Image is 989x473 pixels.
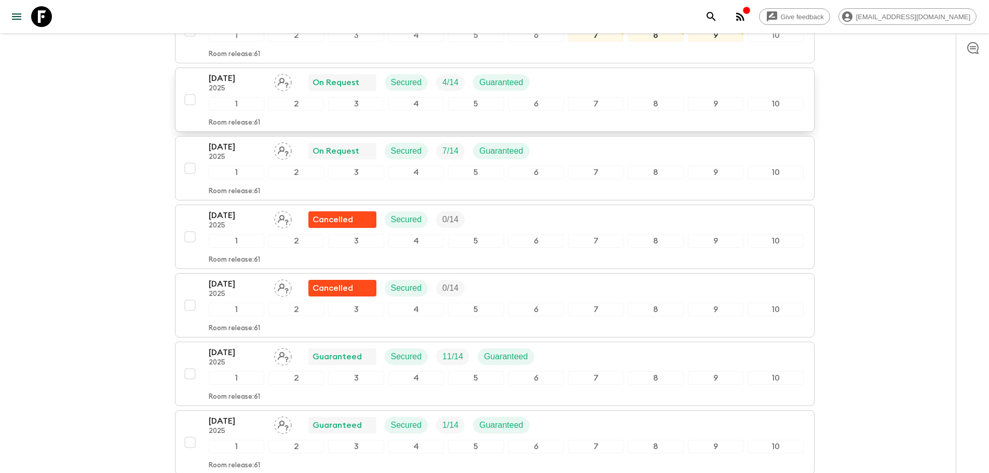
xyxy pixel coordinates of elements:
p: Room release: 61 [209,50,260,59]
div: 7 [568,440,624,453]
div: 10 [748,440,803,453]
div: 6 [508,440,564,453]
div: 7 [568,29,624,42]
div: 7 [568,303,624,316]
div: 2 [268,166,324,179]
p: Guaranteed [484,350,528,363]
div: 2 [268,29,324,42]
button: search adventures [701,6,722,27]
p: 2025 [209,359,266,367]
div: 9 [688,440,743,453]
div: 2 [268,234,324,248]
div: 2 [268,97,324,111]
div: Trip Fill [436,348,469,365]
p: 2025 [209,222,266,230]
div: 8 [628,303,683,316]
div: 9 [688,29,743,42]
a: Give feedback [759,8,830,25]
div: 7 [568,166,624,179]
div: 8 [628,29,683,42]
div: 2 [268,303,324,316]
span: [EMAIL_ADDRESS][DOMAIN_NAME] [850,13,976,21]
p: 2025 [209,85,266,93]
p: Guaranteed [479,419,523,431]
div: Trip Fill [436,143,465,159]
button: [DATE]2025Assign pack leaderFlash Pack cancellationSecuredTrip Fill12345678910Room release:61 [175,205,815,269]
p: Guaranteed [479,145,523,157]
p: [DATE] [209,209,266,222]
p: Room release: 61 [209,393,260,401]
p: Guaranteed [313,419,362,431]
div: 8 [628,371,683,385]
div: 5 [448,166,504,179]
div: 3 [328,97,384,111]
div: 3 [328,234,384,248]
div: 9 [688,166,743,179]
div: 9 [688,303,743,316]
div: 6 [508,166,564,179]
span: Assign pack leader [274,77,292,85]
button: [DATE]2025Assign pack leaderOn RequestSecuredTrip FillGuaranteed12345678910Room release:61 [175,67,815,132]
div: 6 [508,29,564,42]
span: Assign pack leader [274,420,292,428]
div: 5 [448,303,504,316]
div: Flash Pack cancellation [308,280,376,296]
p: On Request [313,145,359,157]
p: 2025 [209,427,266,436]
p: Secured [391,213,422,226]
p: [DATE] [209,278,266,290]
p: [DATE] [209,141,266,153]
div: 1 [209,29,264,42]
p: Room release: 61 [209,119,260,127]
div: Secured [385,280,428,296]
span: Assign pack leader [274,282,292,291]
div: 8 [628,440,683,453]
div: 5 [448,97,504,111]
div: 4 [388,440,444,453]
div: 6 [508,97,564,111]
p: 2025 [209,153,266,161]
span: Give feedback [775,13,830,21]
div: 8 [628,97,683,111]
p: Room release: 61 [209,325,260,333]
div: Flash Pack cancellation [308,211,376,228]
div: 9 [688,371,743,385]
div: 3 [328,440,384,453]
div: 4 [388,166,444,179]
div: 9 [688,97,743,111]
div: 4 [388,97,444,111]
div: 6 [508,371,564,385]
div: 8 [628,234,683,248]
div: [EMAIL_ADDRESS][DOMAIN_NAME] [838,8,977,25]
div: 2 [268,440,324,453]
p: 2025 [209,290,266,299]
p: Room release: 61 [209,256,260,264]
div: 6 [508,303,564,316]
div: 4 [388,234,444,248]
div: 1 [209,303,264,316]
p: 4 / 14 [442,76,458,89]
button: [DATE]2025Assign pack leaderFlash Pack cancellationSecuredTrip Fill12345678910Room release:61 [175,273,815,337]
div: 7 [568,371,624,385]
div: 7 [568,234,624,248]
div: 3 [328,29,384,42]
div: Secured [385,211,428,228]
div: Secured [385,74,428,91]
p: Secured [391,145,422,157]
p: 0 / 14 [442,213,458,226]
span: Assign pack leader [274,145,292,154]
div: 5 [448,440,504,453]
p: Secured [391,350,422,363]
div: Secured [385,417,428,434]
div: Trip Fill [436,74,465,91]
div: 1 [209,166,264,179]
p: Cancelled [313,213,353,226]
p: 7 / 14 [442,145,458,157]
div: Trip Fill [436,417,465,434]
div: 6 [508,234,564,248]
div: 10 [748,166,803,179]
div: 10 [748,303,803,316]
div: 10 [748,29,803,42]
div: 4 [388,371,444,385]
div: 10 [748,97,803,111]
